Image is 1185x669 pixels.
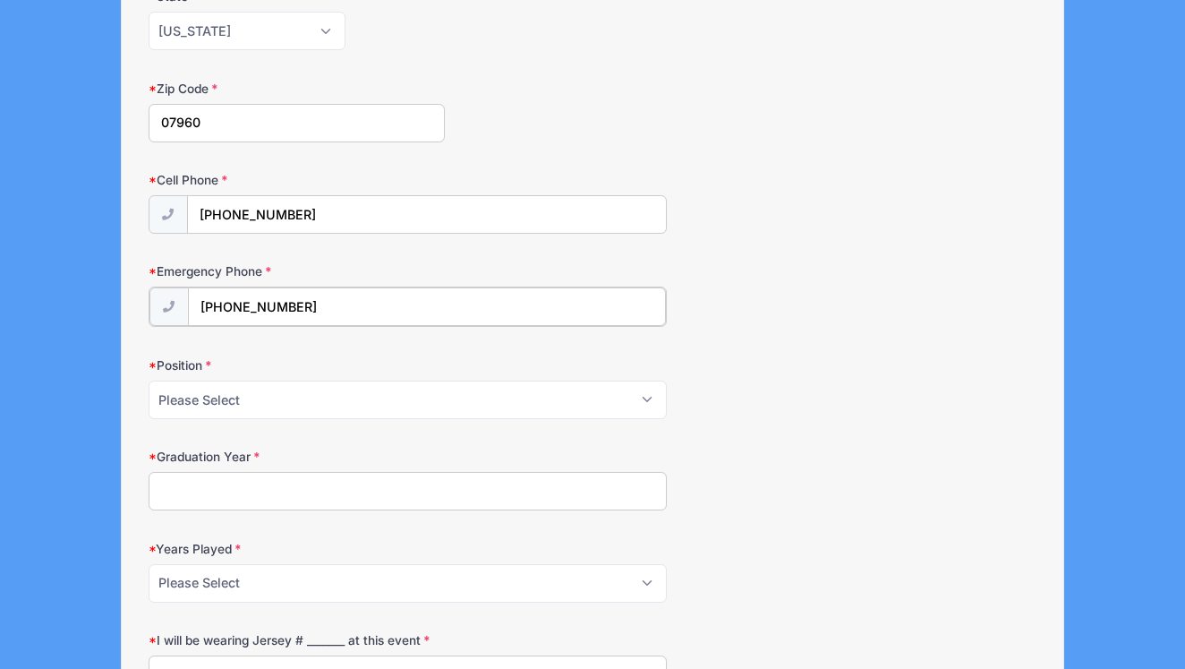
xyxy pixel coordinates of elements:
label: I will be wearing Jersey # _______ at this event [149,631,445,649]
label: Position [149,356,445,374]
label: Emergency Phone [149,262,445,280]
label: Years Played [149,540,445,558]
input: (xxx) xxx-xxxx [188,287,666,326]
input: xxxxx [149,104,445,142]
label: Graduation Year [149,448,445,466]
label: Zip Code [149,80,445,98]
label: Cell Phone [149,171,445,189]
input: (xxx) xxx-xxxx [187,195,667,234]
